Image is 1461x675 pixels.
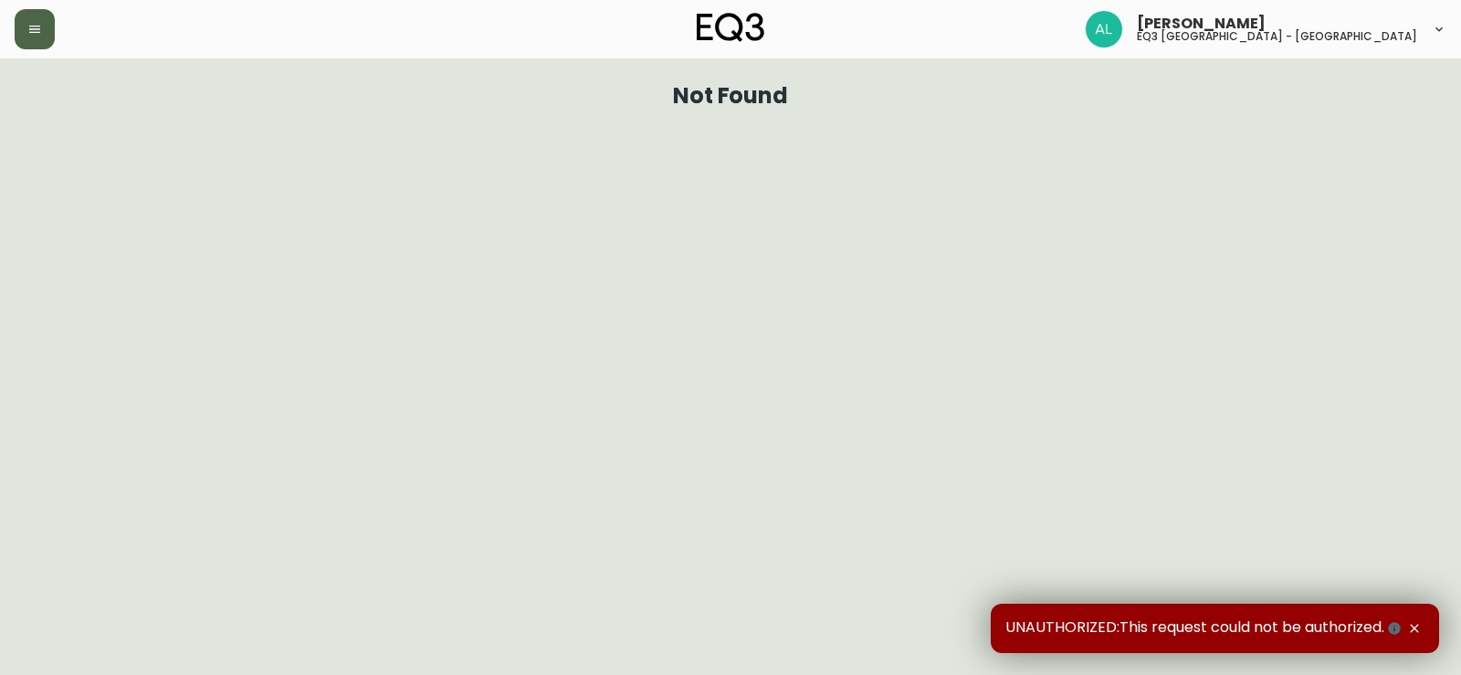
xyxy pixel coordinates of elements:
[1086,11,1122,47] img: 1c2a8670a0b342a1deb410e06288c649
[1005,618,1404,638] span: UNAUTHORIZED:This request could not be authorized.
[697,13,764,42] img: logo
[1137,16,1266,31] span: [PERSON_NAME]
[673,88,789,104] h1: Not Found
[1137,31,1417,42] h5: eq3 [GEOGRAPHIC_DATA] - [GEOGRAPHIC_DATA]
